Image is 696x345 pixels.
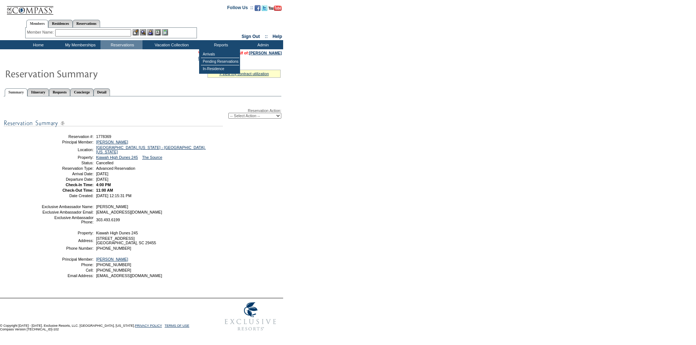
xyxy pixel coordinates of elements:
[41,140,94,144] td: Principal Member:
[96,193,132,198] span: [DATE] 12:15:31 PM
[58,40,100,49] td: My Memberships
[49,88,70,96] a: Requests
[41,193,94,198] td: Date Created:
[41,246,94,250] td: Phone Number:
[255,5,260,11] img: Become our fan on Facebook
[41,177,94,181] td: Departure Date:
[41,204,94,209] td: Exclusive Ambassador Name:
[96,145,206,154] a: [GEOGRAPHIC_DATA], [US_STATE] - [GEOGRAPHIC_DATA], [US_STATE]
[27,88,49,96] a: Itinerary
[218,298,283,335] img: Exclusive Resorts
[94,88,110,96] a: Detail
[66,183,94,187] strong: Check-In Time:
[201,51,239,58] td: Arrivals
[255,7,260,12] a: Become our fan on Facebook
[41,262,94,267] td: Phone:
[96,204,128,209] span: [PERSON_NAME]
[4,108,281,119] div: Reservation Action:
[96,183,111,187] span: 4:00 PM
[96,262,131,267] span: [PHONE_NUMBER]
[96,218,120,222] span: 303.493.6199
[262,5,267,11] img: Follow us on Twitter
[41,215,94,224] td: Exclusive Ambassador Phone:
[41,236,94,245] td: Address:
[70,88,93,96] a: Concierge
[140,29,146,35] img: View
[96,155,138,160] a: Kiawah High Dunes 245
[96,246,131,250] span: [PHONE_NUMBER]
[96,210,162,214] span: [EMAIL_ADDRESS][DOMAIN_NAME]
[96,172,109,176] span: [DATE]
[269,5,282,11] img: Subscribe to our YouTube Channel
[249,51,282,55] a: [PERSON_NAME]
[41,166,94,170] td: Reservation Type:
[62,188,94,192] strong: Check-Out Time:
[142,40,199,49] td: Vacation Collection
[41,145,94,154] td: Location:
[198,51,282,55] span: You are acting on behalf of:
[41,273,94,278] td: Email Address:
[41,161,94,165] td: Status:
[147,29,153,35] img: Impersonate
[201,58,239,65] td: Pending Reservations
[26,20,49,28] a: Members
[273,34,282,39] a: Help
[219,72,269,76] a: » view my contract utilization
[100,40,142,49] td: Reservations
[262,7,267,12] a: Follow us on Twitter
[96,231,138,235] span: Kiawah High Dunes 245
[96,188,113,192] span: 11:00 AM
[142,155,162,160] a: The Source
[5,88,27,96] a: Summary
[162,29,168,35] img: b_calculator.gif
[96,134,111,139] span: 1778369
[96,140,128,144] a: [PERSON_NAME]
[41,257,94,261] td: Principal Member:
[96,268,131,272] span: [PHONE_NUMBER]
[41,268,94,272] td: Cell:
[269,7,282,12] a: Subscribe to our YouTube Channel
[133,29,139,35] img: b_edit.gif
[96,161,113,165] span: Cancelled
[41,172,94,176] td: Arrival Date:
[96,273,162,278] span: [EMAIL_ADDRESS][DOMAIN_NAME]
[96,236,156,245] span: [STREET_ADDRESS] [GEOGRAPHIC_DATA], SC 29455
[41,134,94,139] td: Reservation #:
[4,119,223,128] img: subTtlResSummary.gif
[227,4,253,13] td: Follow Us ::
[27,29,55,35] div: Member Name:
[165,324,190,327] a: TERMS OF USE
[96,166,135,170] span: Advanced Reservation
[201,65,239,72] td: In-Residence
[48,20,73,27] a: Residences
[135,324,162,327] a: PRIVACY POLICY
[265,34,268,39] span: ::
[198,56,208,60] a: Clear
[241,40,283,49] td: Admin
[155,29,161,35] img: Reservations
[241,34,260,39] a: Sign Out
[96,177,109,181] span: [DATE]
[41,231,94,235] td: Property:
[73,20,100,27] a: Reservations
[199,40,241,49] td: Reports
[16,40,58,49] td: Home
[41,155,94,160] td: Property:
[5,66,151,81] img: Reservaton Summary
[41,210,94,214] td: Exclusive Ambassador Email:
[96,257,128,261] a: [PERSON_NAME]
